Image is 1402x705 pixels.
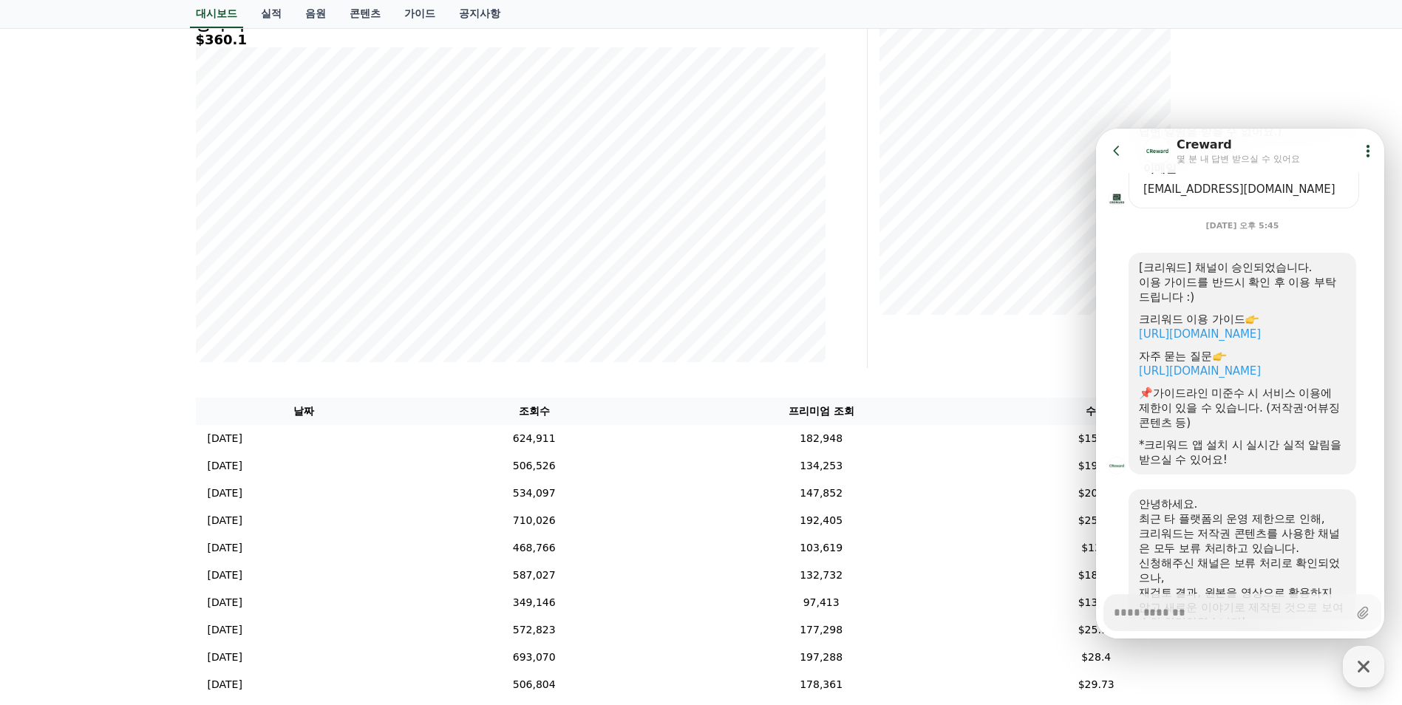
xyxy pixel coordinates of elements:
th: 조회수 [412,398,656,425]
p: [DATE] [208,431,242,446]
p: [DATE] [208,595,242,610]
td: 134,253 [656,452,986,480]
td: 197,288 [656,644,986,671]
td: 506,804 [412,671,656,698]
p: [DATE] [208,540,242,556]
td: 349,146 [412,589,656,616]
h5: $360.1 [196,33,826,47]
iframe: Channel chat [1096,129,1384,638]
td: $29.73 [986,671,1207,698]
td: 506,526 [412,452,656,480]
td: 97,413 [656,589,986,616]
td: $28.4 [986,644,1207,671]
td: $20.34 [986,480,1207,507]
th: 수익 [986,398,1207,425]
td: $19.52 [986,452,1207,480]
td: $13.3 [986,534,1207,562]
td: 177,298 [656,616,986,644]
td: 710,026 [412,507,656,534]
td: 534,097 [412,480,656,507]
td: 192,405 [656,507,986,534]
p: [DATE] [208,568,242,583]
p: [DATE] [208,458,242,474]
td: 182,948 [656,425,986,452]
td: 132,732 [656,562,986,589]
p: [DATE] [208,677,242,692]
td: 624,911 [412,425,656,452]
p: [DATE] [208,650,242,665]
p: [DATE] [208,486,242,501]
th: 날짜 [196,398,412,425]
td: 178,361 [656,671,986,698]
td: $15.39 [986,425,1207,452]
td: 103,619 [656,534,986,562]
td: 147,852 [656,480,986,507]
td: $18.64 [986,562,1207,589]
td: $13.12 [986,589,1207,616]
p: [DATE] [208,622,242,638]
td: 587,027 [412,562,656,589]
td: 468,766 [412,534,656,562]
p: [DATE] [208,513,242,528]
td: 693,070 [412,644,656,671]
td: $25.13 [986,616,1207,644]
td: 572,823 [412,616,656,644]
th: 프리미엄 조회 [656,398,986,425]
td: $25.13 [986,507,1207,534]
